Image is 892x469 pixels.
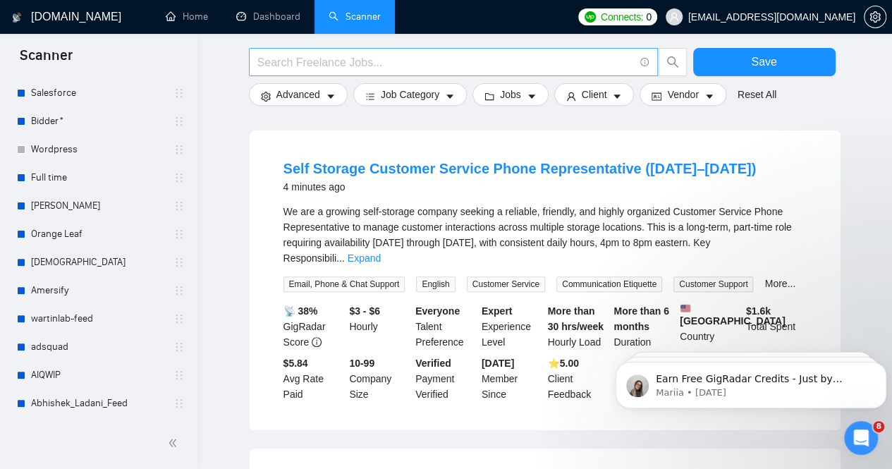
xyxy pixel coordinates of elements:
a: Reset All [738,87,776,102]
span: holder [173,341,185,353]
div: Payment Verified [413,355,479,402]
b: $3 - $6 [349,305,380,317]
div: Hourly [346,303,413,350]
div: Client Feedback [545,355,611,402]
span: Communication Etiquette [556,276,662,292]
span: holder [173,398,185,409]
span: Jobs [500,87,521,102]
b: 10-99 [349,358,374,369]
a: adsquad [31,333,165,361]
a: homeHome [166,11,208,23]
img: 🇺🇸 [680,303,690,313]
a: setting [864,11,886,23]
span: caret-down [612,91,622,102]
span: ... [336,252,345,264]
span: caret-down [527,91,537,102]
span: search [659,56,686,68]
span: holder [173,144,185,155]
span: 8 [873,421,884,432]
a: [PERSON_NAME] [31,192,165,220]
span: 0 [646,9,652,25]
span: holder [173,172,185,183]
div: Talent Preference [413,303,479,350]
div: Avg Rate Paid [281,355,347,402]
span: Client [582,87,607,102]
a: Abhishek_Ladani_Feed [31,389,165,418]
span: We are a growing self-storage company seeking a reliable, friendly, and highly organized Customer... [283,206,792,264]
span: folder [484,91,494,102]
span: holder [173,313,185,324]
span: Job Category [381,87,439,102]
a: Expand [348,252,381,264]
span: holder [173,87,185,99]
button: folderJobscaret-down [472,83,549,106]
button: setting [864,6,886,28]
img: logo [12,6,22,29]
b: [GEOGRAPHIC_DATA] [680,303,786,327]
div: Member Since [479,355,545,402]
b: $5.84 [283,358,308,369]
b: 📡 38% [283,305,318,317]
span: info-circle [312,337,322,347]
a: Amersify [31,276,165,305]
a: Self Storage Customer Service Phone Representative ([DATE]–[DATE]) [283,161,757,176]
div: 4 minutes ago [283,178,757,195]
span: double-left [168,436,182,450]
span: Scanner [8,45,84,75]
span: holder [173,229,185,240]
span: idcard [652,91,661,102]
span: bars [365,91,375,102]
div: Total Spent [743,303,809,350]
button: settingAdvancedcaret-down [249,83,348,106]
button: search [659,48,687,76]
span: Advanced [276,87,320,102]
span: English [416,276,455,292]
span: holder [173,285,185,296]
a: Orange Leaf [31,220,165,248]
span: Connects: [601,9,643,25]
input: Search Freelance Jobs... [257,54,634,71]
div: Company Size [346,355,413,402]
div: GigRadar Score [281,303,347,350]
a: More... [764,278,795,289]
b: [DATE] [482,358,514,369]
div: Experience Level [479,303,545,350]
div: Country [677,303,743,350]
span: holder [173,200,185,212]
span: Vendor [667,87,698,102]
div: We are a growing self-storage company seeking a reliable, friendly, and highly organized Customer... [283,204,807,266]
button: Save [693,48,836,76]
a: dashboardDashboard [236,11,300,23]
span: holder [173,370,185,381]
button: idcardVendorcaret-down [640,83,726,106]
div: Hourly Load [545,303,611,350]
span: Customer Service [467,276,545,292]
span: Customer Support [673,276,753,292]
button: userClientcaret-down [554,83,635,106]
a: Full time [31,164,165,192]
span: holder [173,116,185,127]
span: info-circle [640,58,649,67]
a: searchScanner [329,11,381,23]
a: AIQWIP [31,361,165,389]
a: Bidder* [31,107,165,135]
span: caret-down [326,91,336,102]
span: caret-down [704,91,714,102]
b: More than 30 hrs/week [548,305,604,332]
span: holder [173,257,185,268]
img: upwork-logo.png [585,11,596,23]
a: Salesforce [31,79,165,107]
div: Duration [611,303,677,350]
a: wartinlab-feed [31,305,165,333]
iframe: Intercom live chat [844,421,878,455]
span: Save [751,53,776,71]
b: ⭐️ 5.00 [548,358,579,369]
button: barsJob Categorycaret-down [353,83,467,106]
span: setting [864,11,886,23]
span: user [669,12,679,22]
iframe: Intercom notifications message [610,332,892,431]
